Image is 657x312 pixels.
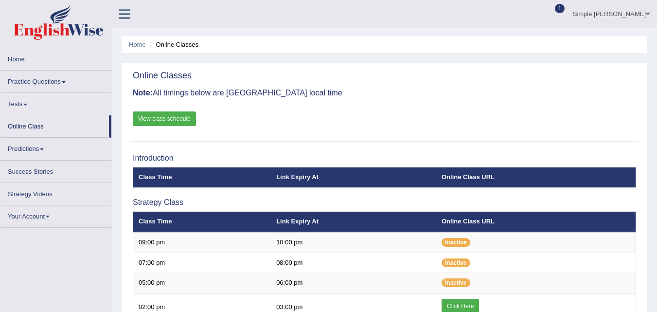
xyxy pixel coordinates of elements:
a: Tests [0,93,111,112]
span: Inactive [442,258,470,267]
a: Predictions [0,138,111,157]
td: 10:00 pm [271,232,436,253]
span: 1 [555,4,565,13]
th: Class Time [133,167,271,188]
span: Inactive [442,238,470,247]
td: 07:00 pm [133,253,271,273]
th: Link Expiry At [271,167,436,188]
a: Home [129,41,146,48]
a: View class schedule [133,111,196,126]
a: Home [0,48,111,67]
th: Online Class URL [436,212,636,232]
td: 05:00 pm [133,273,271,294]
th: Class Time [133,212,271,232]
h3: Strategy Class [133,198,636,207]
a: Success Stories [0,161,111,180]
th: Online Class URL [436,167,636,188]
th: Link Expiry At [271,212,436,232]
li: Online Classes [147,40,198,49]
td: 09:00 pm [133,232,271,253]
h3: Introduction [133,154,636,163]
a: Strategy Videos [0,183,111,202]
td: 08:00 pm [271,253,436,273]
td: 06:00 pm [271,273,436,294]
h2: Online Classes [133,71,192,81]
a: Online Class [0,115,109,134]
a: Practice Questions [0,71,111,90]
span: Inactive [442,278,470,287]
h3: All timings below are [GEOGRAPHIC_DATA] local time [133,89,636,97]
b: Note: [133,89,153,97]
a: Your Account [0,205,111,224]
